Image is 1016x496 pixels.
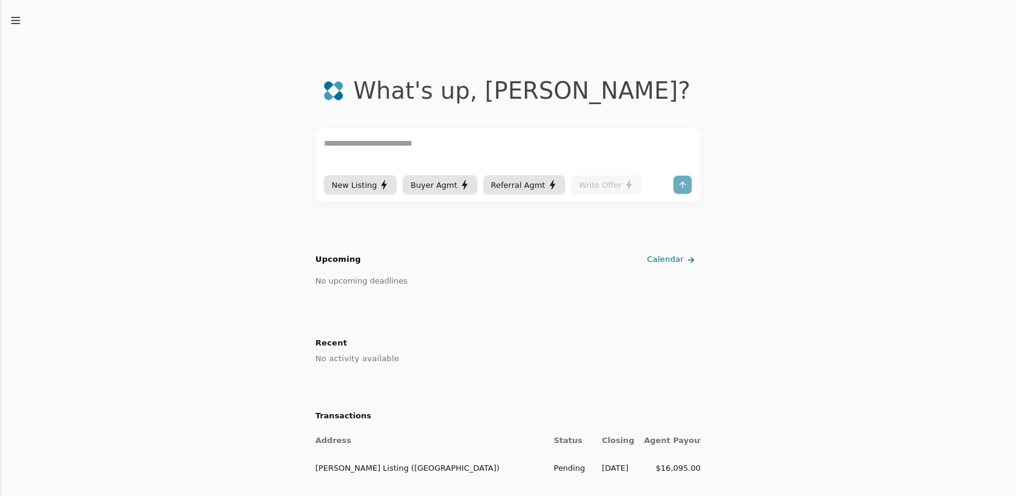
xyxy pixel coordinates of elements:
[544,454,592,482] td: Pending
[634,427,701,454] th: Agent Payout
[353,77,690,104] div: What's up , [PERSON_NAME] ?
[644,462,701,474] div: $16,095.00
[315,454,544,482] td: [PERSON_NAME] Listing ([GEOGRAPHIC_DATA])
[592,427,634,454] th: Closing
[315,351,701,367] div: No activity available
[647,253,684,266] span: Calendar
[323,81,344,101] img: logo
[410,179,457,191] span: Buyer Agmt
[403,175,477,194] button: Buyer Agmt
[315,335,701,351] h2: Recent
[332,179,389,191] div: New Listing
[324,175,397,194] button: New Listing
[483,175,565,194] button: Referral Agmt
[592,454,634,482] td: [DATE]
[645,250,701,270] a: Calendar
[315,427,544,454] th: Address
[544,427,592,454] th: Status
[315,410,701,423] h2: Transactions
[491,179,545,191] span: Referral Agmt
[315,274,407,287] div: No upcoming deadlines
[315,253,361,266] h2: Upcoming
